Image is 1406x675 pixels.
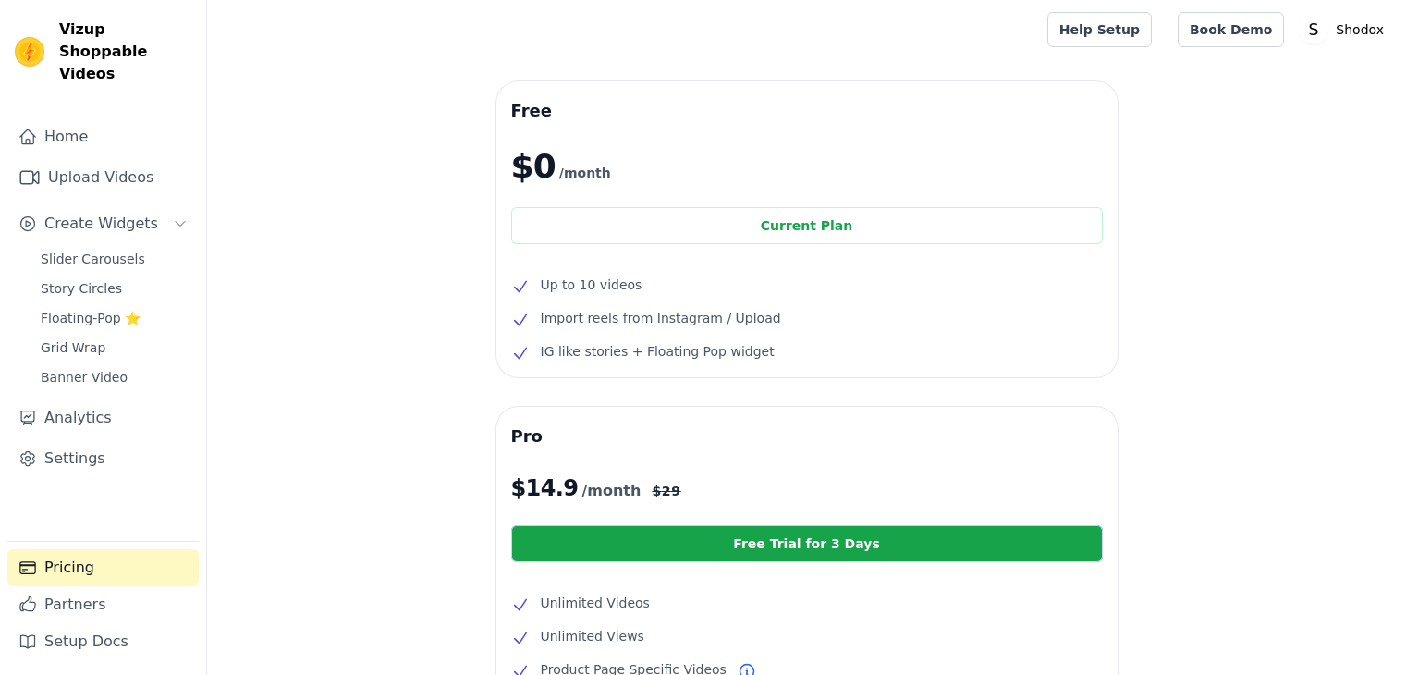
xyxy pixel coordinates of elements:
span: Floating-Pop ⭐ [41,309,141,327]
span: Story Circles [41,279,122,298]
p: Shodox [1328,13,1391,46]
img: Vizup [15,37,44,67]
text: S [1309,20,1319,39]
span: Import reels from Instagram / Upload [541,307,781,329]
a: Banner Video [30,364,199,390]
span: Banner Video [41,368,128,387]
a: Setup Docs [7,623,199,660]
h3: Free [511,96,1103,126]
a: Analytics [7,399,199,436]
span: Unlimited Videos [541,592,650,614]
a: Home [7,118,199,155]
a: Pricing [7,549,199,586]
span: Up to 10 videos [541,274,642,296]
a: Grid Wrap [30,335,199,361]
span: $ 14.9 [511,473,579,503]
div: Current Plan [511,207,1103,244]
span: IG like stories + Floating Pop widget [541,340,775,362]
a: Free Trial for 3 Days [511,525,1103,562]
span: Grid Wrap [41,338,105,357]
a: Book Demo [1178,12,1284,47]
span: $0 [511,148,556,185]
a: Floating-Pop ⭐ [30,305,199,331]
a: Slider Carousels [30,246,199,272]
a: Upload Videos [7,159,199,196]
a: Help Setup [1047,12,1152,47]
button: Create Widgets [7,205,199,242]
button: S Shodox [1299,13,1391,46]
span: Vizup Shoppable Videos [59,18,191,85]
a: Settings [7,440,199,477]
a: Partners [7,586,199,623]
span: $ 29 [652,482,680,500]
a: Story Circles [30,276,199,301]
span: /month [581,480,641,502]
span: Unlimited Views [541,625,644,647]
span: Create Widgets [44,213,158,235]
h3: Pro [511,422,1103,451]
span: Slider Carousels [41,250,145,268]
span: /month [559,162,611,184]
